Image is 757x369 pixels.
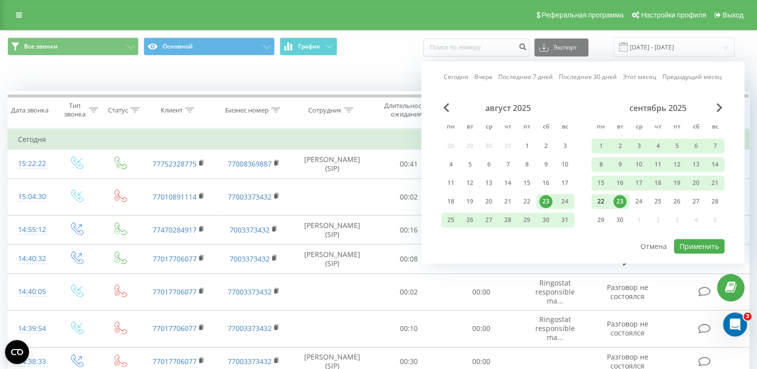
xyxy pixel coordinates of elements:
[24,42,58,50] span: Все звонки
[538,120,553,135] abbr: суббота
[555,157,574,172] div: вс 10 авг. 2025 г.
[479,194,498,209] div: ср 20 авг. 2025 г.
[18,282,44,301] div: 14:40:05
[373,244,445,273] td: 00:08
[444,195,457,208] div: 18
[705,194,724,209] div: вс 28 сент. 2025 г.
[631,120,646,135] abbr: среда
[648,157,667,172] div: чт 11 сент. 2025 г.
[153,323,197,333] a: 77017706077
[536,157,555,172] div: сб 9 авг. 2025 г.
[591,138,610,153] div: пн 1 сент. 2025 г.
[445,273,517,310] td: 00:00
[612,120,627,135] abbr: вторник
[632,176,645,189] div: 17
[591,212,610,227] div: пн 29 сент. 2025 г.
[501,176,514,189] div: 14
[441,157,460,172] div: пн 4 авг. 2025 г.
[18,319,44,338] div: 14:39:54
[629,194,648,209] div: ср 24 сент. 2025 г.
[482,158,495,171] div: 6
[441,194,460,209] div: пн 18 авг. 2025 г.
[555,138,574,153] div: вс 3 авг. 2025 г.
[686,138,705,153] div: сб 6 сент. 2025 г.
[153,159,197,168] a: 77752328775
[674,239,724,253] button: Применить
[18,154,44,173] div: 15:22:22
[536,175,555,190] div: сб 16 авг. 2025 г.
[153,287,197,296] a: 77017706077
[292,215,373,244] td: [PERSON_NAME] (SIP)
[539,176,552,189] div: 16
[292,149,373,178] td: [PERSON_NAME] (SIP)
[705,157,724,172] div: вс 14 сент. 2025 г.
[520,213,533,226] div: 29
[463,195,476,208] div: 19
[423,38,529,56] input: Поиск по номеру
[555,175,574,190] div: вс 17 авг. 2025 г.
[536,194,555,209] div: сб 23 авг. 2025 г.
[153,225,197,234] a: 77470284917
[558,195,571,208] div: 24
[591,175,610,190] div: пн 15 сент. 2025 г.
[445,310,517,347] td: 00:00
[594,139,607,152] div: 1
[559,72,617,82] a: Последние 30 дней
[632,195,645,208] div: 24
[373,310,445,347] td: 00:10
[662,72,722,82] a: Предыдущий месяц
[292,244,373,273] td: [PERSON_NAME] (SIP)
[373,149,445,178] td: 00:41
[298,43,320,50] span: График
[629,138,648,153] div: ср 3 сент. 2025 г.
[594,195,607,208] div: 22
[591,157,610,172] div: пн 8 сент. 2025 г.
[651,176,664,189] div: 18
[708,195,721,208] div: 28
[441,175,460,190] div: пн 11 авг. 2025 г.
[153,254,197,263] a: 77017706077
[144,37,275,55] button: Основной
[463,213,476,226] div: 26
[610,212,629,227] div: вт 30 сент. 2025 г.
[500,120,515,135] abbr: четверг
[520,158,533,171] div: 8
[613,213,626,226] div: 30
[479,157,498,172] div: ср 6 авг. 2025 г.
[670,158,683,171] div: 12
[228,159,272,168] a: 77008369887
[594,158,607,171] div: 8
[536,138,555,153] div: сб 2 авг. 2025 г.
[669,120,684,135] abbr: пятница
[519,120,534,135] abbr: пятница
[623,72,656,82] a: Этот месяц
[535,314,575,342] span: Ringostat responsible ma...
[228,323,272,333] a: 77003373432
[18,220,44,239] div: 14:55:12
[474,72,492,82] a: Вчера
[689,176,702,189] div: 20
[501,213,514,226] div: 28
[689,139,702,152] div: 6
[705,175,724,190] div: вс 21 сент. 2025 г.
[108,106,128,114] div: Статус
[613,139,626,152] div: 2
[632,158,645,171] div: 10
[373,215,445,244] td: 00:16
[482,213,495,226] div: 27
[373,273,445,310] td: 00:02
[651,139,664,152] div: 4
[5,340,29,364] button: Open CMP widget
[648,194,667,209] div: чт 25 сент. 2025 г.
[667,157,686,172] div: пт 12 сент. 2025 г.
[610,194,629,209] div: вт 23 сент. 2025 г.
[689,158,702,171] div: 13
[498,175,517,190] div: чт 14 авг. 2025 г.
[610,175,629,190] div: вт 16 сент. 2025 г.
[517,175,536,190] div: пт 15 авг. 2025 г.
[382,101,431,118] div: Длительность ожидания
[498,72,553,82] a: Последние 7 дней
[460,212,479,227] div: вт 26 авг. 2025 г.
[153,192,197,201] a: 77010891114
[534,38,588,56] button: Экспорт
